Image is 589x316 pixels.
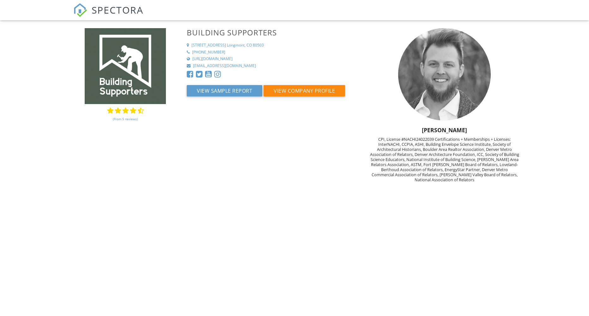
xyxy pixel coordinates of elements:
button: View Company Profile [264,85,345,96]
div: [URL][DOMAIN_NAME] [192,56,233,62]
div: [STREET_ADDRESS] [191,43,226,48]
a: View Company Profile [264,89,345,96]
img: The Best Home Inspection Software - Spectora [73,3,87,17]
a: [URL][DOMAIN_NAME] [187,56,366,62]
img: smallerrr.jpg [398,28,490,121]
div: CPI, License #NACHI24022039 Certifications + Memberships + Licenses: InterNACHI, CCPIA, ASHI, Bui... [369,137,519,182]
span: SPECTORA [92,3,143,16]
a: [PHONE_NUMBER] [187,50,366,55]
a: SPECTORA [73,9,143,22]
h3: Building Supporters [187,28,366,37]
a: [STREET_ADDRESS] Longmont, CO 80503 [187,43,366,48]
button: View Sample Report [187,85,262,96]
img: 848998.jpg [85,28,166,104]
div: [EMAIL_ADDRESS][DOMAIN_NAME] [193,63,256,69]
a: (From 5 reviews) [113,114,138,124]
div: [PHONE_NUMBER] [192,50,225,55]
a: View Sample Report [187,89,264,96]
h5: [PERSON_NAME] [369,127,519,133]
a: [EMAIL_ADDRESS][DOMAIN_NAME] [187,63,366,69]
div: Longmont, CO 80503 [227,43,264,48]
